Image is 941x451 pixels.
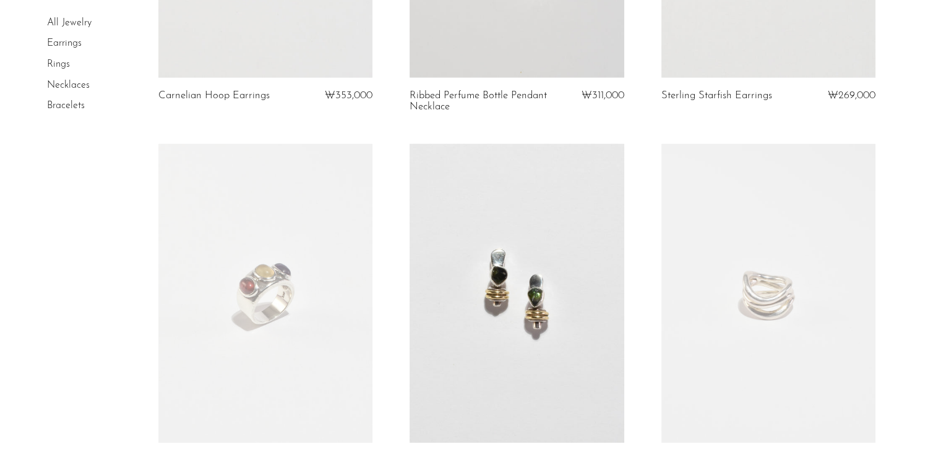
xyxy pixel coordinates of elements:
a: Necklaces [47,80,90,90]
a: Sterling Starfish Earrings [661,90,772,101]
a: Rings [47,59,70,69]
span: ₩353,000 [325,90,372,101]
a: Earrings [47,38,82,48]
span: ₩269,000 [828,90,875,101]
a: All Jewelry [47,17,92,27]
a: Carnelian Hoop Earrings [158,90,270,101]
span: ₩311,000 [582,90,624,101]
a: Bracelets [47,100,85,110]
a: Ribbed Perfume Bottle Pendant Necklace [410,90,552,113]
